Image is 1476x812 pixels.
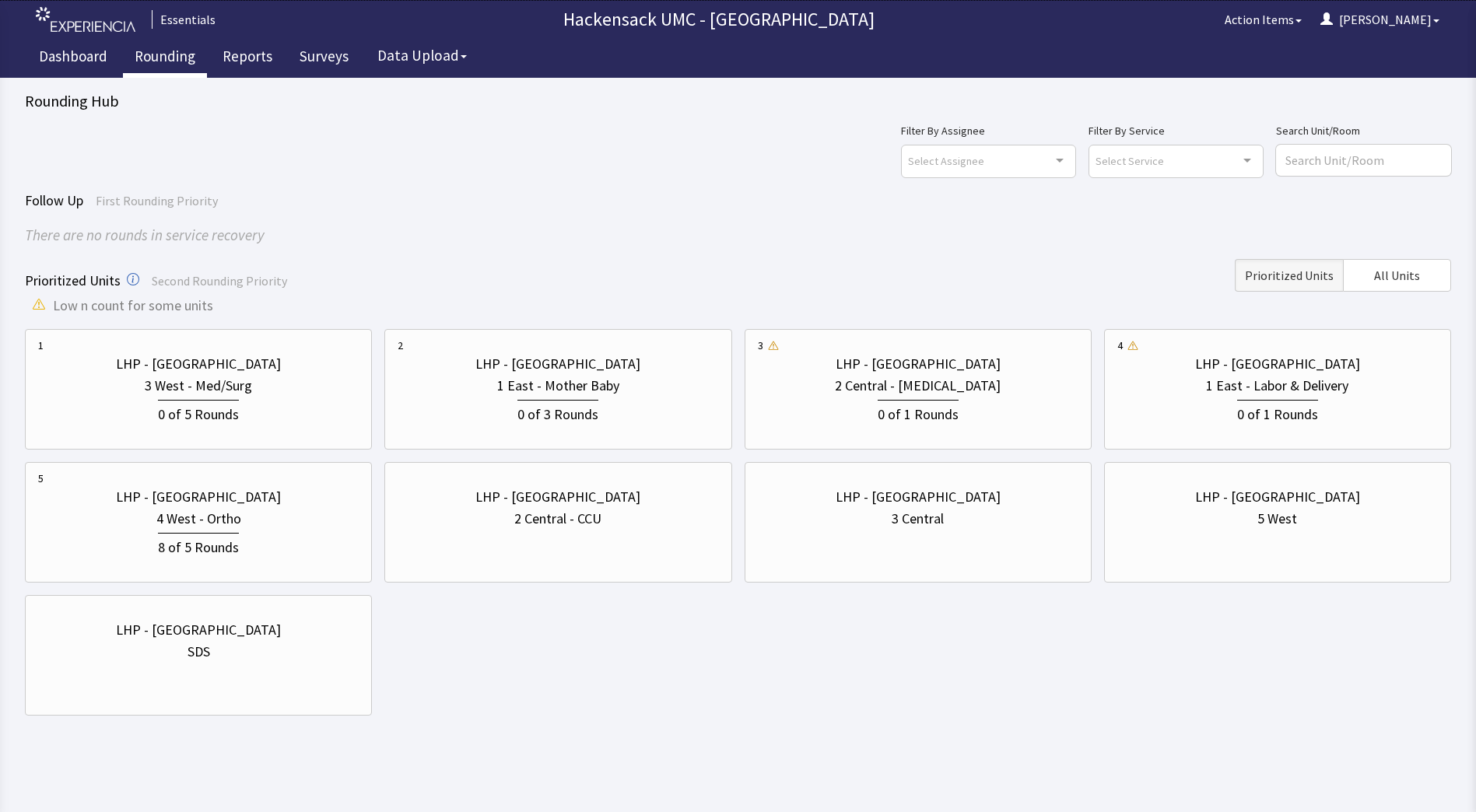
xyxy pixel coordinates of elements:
span: Prioritized Units [25,271,121,289]
div: LHP - [GEOGRAPHIC_DATA] [475,353,640,375]
div: LHP - [GEOGRAPHIC_DATA] [475,486,640,508]
button: Prioritized Units [1235,259,1343,292]
p: Hackensack UMC - [GEOGRAPHIC_DATA] [222,7,1215,32]
div: 5 West [1257,508,1297,530]
div: 4 West - Ortho [156,508,241,530]
div: 3 [758,338,763,353]
label: Filter By Assignee [901,121,1076,140]
span: All Units [1374,266,1420,285]
div: 2 Central - CCU [514,508,601,530]
div: 1 [38,338,44,353]
div: LHP - [GEOGRAPHIC_DATA] [116,619,281,641]
div: 3 West - Med/Surg [145,375,252,397]
div: LHP - [GEOGRAPHIC_DATA] [1195,353,1360,375]
div: Essentials [152,10,216,29]
div: 0 of 1 Rounds [1237,400,1318,425]
button: Data Upload [368,41,476,70]
div: LHP - [GEOGRAPHIC_DATA] [116,486,281,508]
div: 0 of 3 Rounds [517,400,598,425]
span: Select Service [1096,152,1164,170]
div: 3 Central [892,508,944,530]
div: 5 [38,471,44,486]
div: Rounding Hub [25,90,1451,112]
div: 0 of 5 Rounds [158,400,239,425]
label: Filter By Service [1089,121,1264,140]
span: Select Assignee [908,152,984,170]
button: Action Items [1215,4,1311,35]
div: 1 East - Mother Baby [497,375,619,397]
button: [PERSON_NAME] [1311,4,1449,35]
div: 1 East - Labor & Delivery [1206,375,1348,397]
div: LHP - [GEOGRAPHIC_DATA] [836,486,1001,508]
label: Search Unit/Room [1276,121,1451,140]
div: LHP - [GEOGRAPHIC_DATA] [836,353,1001,375]
div: 0 of 1 Rounds [878,400,959,425]
div: SDS [188,641,210,663]
span: Low n count for some units [53,295,213,317]
a: Dashboard [27,39,119,78]
input: Search Unit/Room [1276,145,1451,176]
img: experiencia_logo.png [36,7,135,33]
div: LHP - [GEOGRAPHIC_DATA] [116,353,281,375]
div: Follow Up [25,190,1451,212]
div: 8 of 5 Rounds [158,533,239,558]
span: Second Rounding Priority [152,273,287,289]
div: 2 [398,338,403,353]
div: There are no rounds in service recovery [25,224,1451,247]
a: Surveys [288,39,360,78]
a: Reports [211,39,284,78]
span: First Rounding Priority [96,193,218,208]
button: All Units [1343,259,1451,292]
div: LHP - [GEOGRAPHIC_DATA] [1195,486,1360,508]
div: 2 Central - [MEDICAL_DATA] [835,375,1001,397]
div: 4 [1117,338,1123,353]
a: Rounding [123,39,207,78]
span: Prioritized Units [1245,266,1334,285]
